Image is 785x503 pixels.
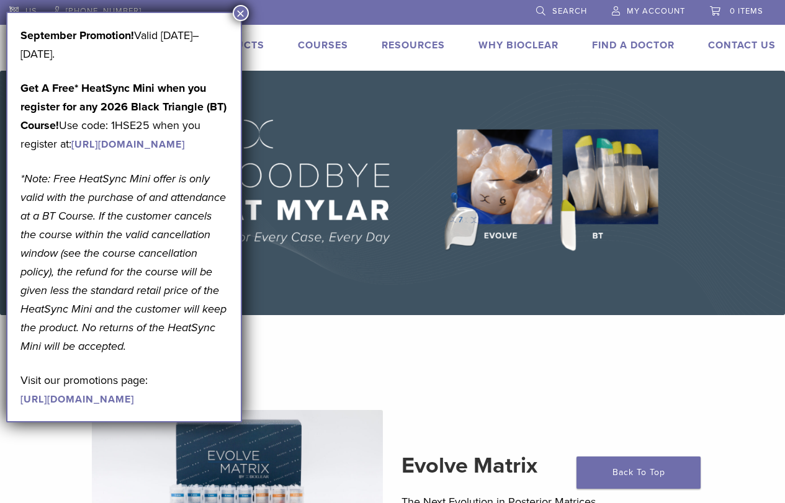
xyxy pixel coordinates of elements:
[552,6,587,16] span: Search
[71,138,185,151] a: [URL][DOMAIN_NAME]
[382,39,445,51] a: Resources
[20,371,228,408] p: Visit our promotions page:
[20,393,134,406] a: [URL][DOMAIN_NAME]
[20,172,227,353] em: *Note: Free HeatSync Mini offer is only valid with the purchase of and attendance at a BT Course....
[233,5,249,21] button: Close
[298,39,348,51] a: Courses
[401,451,693,481] h2: Evolve Matrix
[478,39,558,51] a: Why Bioclear
[576,456,701,489] a: Back To Top
[627,6,685,16] span: My Account
[730,6,763,16] span: 0 items
[708,39,776,51] a: Contact Us
[20,81,227,132] strong: Get A Free* HeatSync Mini when you register for any 2026 Black Triangle (BT) Course!
[20,29,134,42] b: September Promotion!
[592,39,675,51] a: Find A Doctor
[20,79,228,153] p: Use code: 1HSE25 when you register at:
[20,26,228,63] p: Valid [DATE]–[DATE].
